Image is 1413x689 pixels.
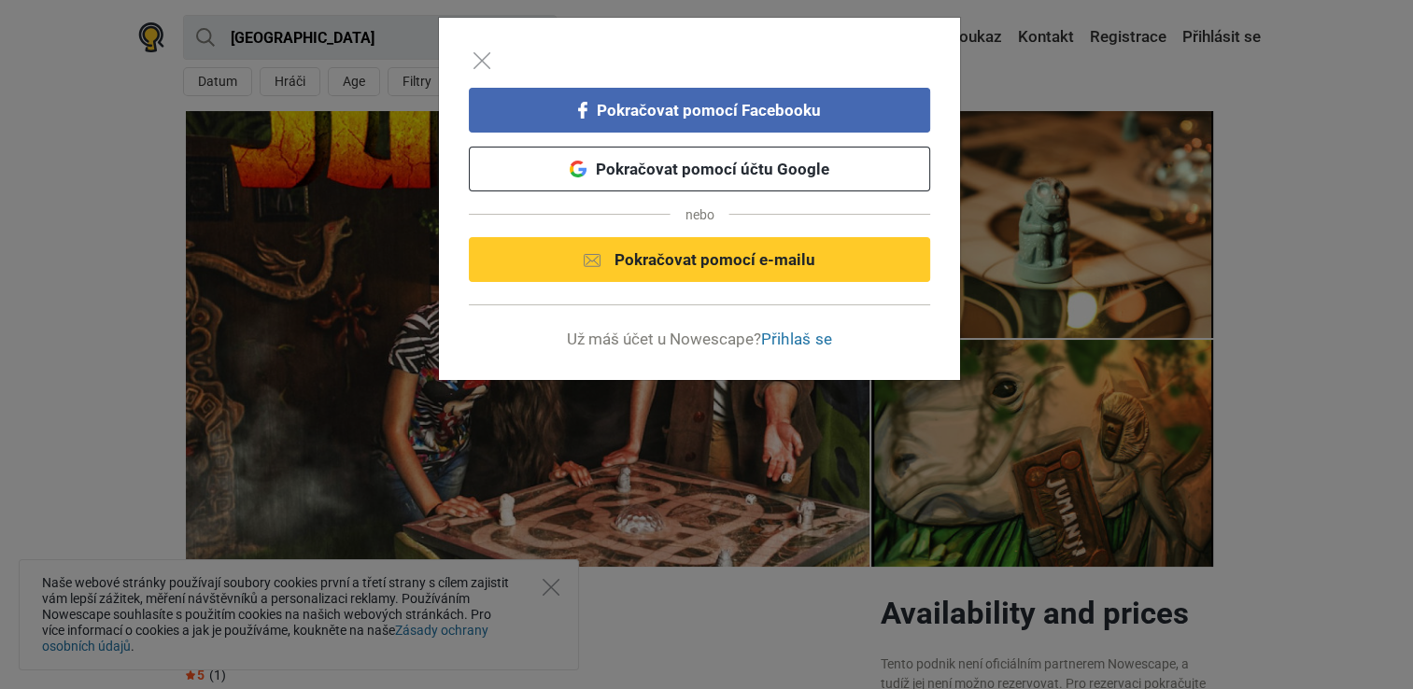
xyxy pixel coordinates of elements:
[469,237,930,282] a: Pokračovat pomocí e-mailu
[469,328,930,350] p: Už máš účet u Nowescape?
[469,48,495,78] button: Close
[760,330,832,348] a: Přihlaš se
[469,147,930,191] a: Pokračovat pomocí účtu Google
[473,52,490,69] img: close
[671,199,729,230] span: nebo
[469,88,930,133] a: Pokračovat pomocí Facebooku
